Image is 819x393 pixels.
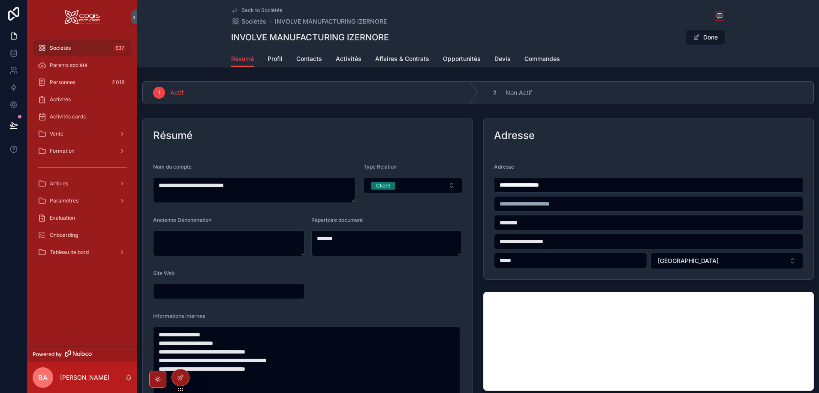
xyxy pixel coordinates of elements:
div: scrollable content [27,34,137,271]
span: Adresse [494,163,514,170]
a: Vente [33,126,132,142]
span: Activités [336,54,361,63]
span: 2 [493,89,496,96]
h2: Adresse [494,129,535,142]
span: Type Relation [364,163,397,170]
a: Parents société [33,57,132,73]
span: Devis [494,54,511,63]
span: Informations internes [153,313,205,319]
button: Select Button [364,177,462,193]
span: Paramètres [50,197,78,204]
span: Ancienne Dénomination [153,217,211,223]
a: INVOLVE MANUFACTURING IZERNORE [275,17,387,26]
span: Sociétés [241,17,266,26]
span: Non Actif [506,88,532,97]
a: Résumé [231,51,254,67]
span: Activités [50,96,71,103]
div: 637 [113,43,127,53]
a: Onboarding [33,227,132,243]
a: Profil [268,51,283,68]
a: Commandes [524,51,560,68]
span: Répertoire document [311,217,363,223]
button: Unselect CLIENT [371,181,395,190]
span: Tableau de bord [50,249,89,256]
a: Activités [336,51,361,68]
span: Onboarding [50,232,78,239]
img: App logo [65,10,100,24]
a: Formation [33,143,132,159]
span: Personnes [50,79,75,86]
span: Articles [50,180,68,187]
span: Formation [50,148,75,154]
a: Contacts [296,51,322,68]
a: Tableau de bord [33,245,132,260]
span: Back to Sociétés [241,7,282,14]
a: Affaires & Contrats [375,51,429,68]
div: 2 018 [109,77,127,88]
button: Done [686,30,725,45]
a: Back to Sociétés [231,7,282,14]
span: Activités cards [50,113,86,120]
span: Sociétés [50,45,71,51]
div: Client [376,182,390,190]
a: Opportunités [443,51,481,68]
span: Commandes [524,54,560,63]
a: Evaluation [33,210,132,226]
span: [GEOGRAPHIC_DATA] [658,257,719,265]
span: Contacts [296,54,322,63]
a: Articles [33,176,132,191]
p: [PERSON_NAME] [60,373,109,382]
span: Site Web [153,270,175,276]
button: Select Button [650,253,804,269]
a: Personnes2 018 [33,75,132,90]
a: Activités cards [33,109,132,124]
span: BA [38,372,48,383]
span: Actif [170,88,184,97]
span: Nom du compte [153,163,192,170]
span: Vente [50,130,63,137]
span: Affaires & Contrats [375,54,429,63]
a: Activités [33,92,132,107]
span: Powered by [33,351,62,358]
a: Sociétés [231,17,266,26]
span: Profil [268,54,283,63]
span: Opportunités [443,54,481,63]
span: Résumé [231,54,254,63]
span: Parents société [50,62,87,69]
span: Evaluation [50,215,75,221]
a: Sociétés637 [33,40,132,56]
a: Devis [494,51,511,68]
h1: INVOLVE MANUFACTURING IZERNORE [231,31,389,43]
a: Powered by [27,346,137,362]
a: Paramètres [33,193,132,209]
h2: Résumé [153,129,193,142]
span: 1 [158,89,160,96]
